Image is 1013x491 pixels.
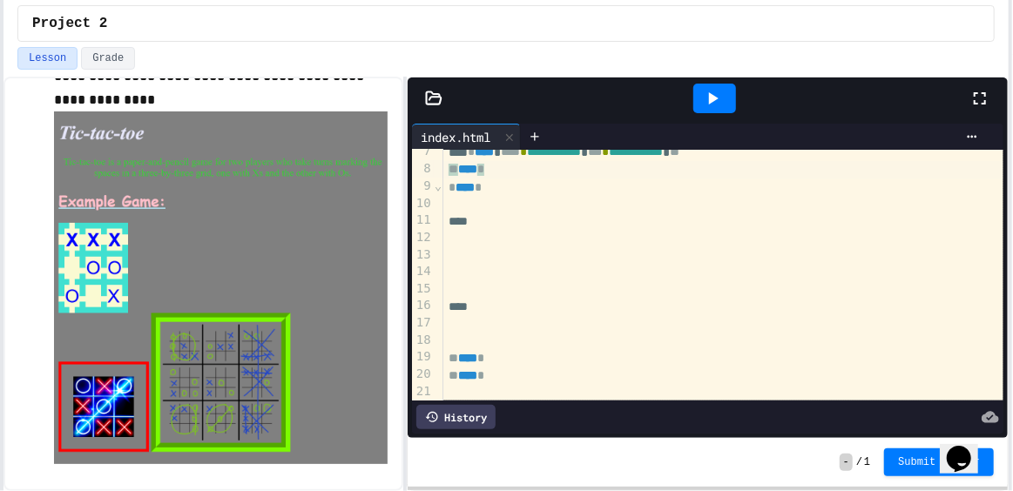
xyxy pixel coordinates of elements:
[412,383,434,400] div: 21
[412,178,434,195] div: 9
[412,297,434,314] div: 16
[32,13,107,34] span: Project 2
[898,455,980,469] span: Submit Answer
[412,280,434,298] div: 15
[412,314,434,332] div: 17
[412,348,434,366] div: 19
[434,178,442,192] span: Fold line
[17,47,78,70] button: Lesson
[81,47,135,70] button: Grade
[412,160,434,178] div: 8
[940,421,996,474] iframe: chat widget
[412,332,434,349] div: 18
[884,448,994,476] button: Submit Answer
[416,405,496,429] div: History
[412,128,499,146] div: index.html
[412,263,434,280] div: 14
[864,455,870,469] span: 1
[856,455,862,469] span: /
[412,195,434,212] div: 10
[412,229,434,246] div: 12
[412,212,434,229] div: 11
[412,366,434,383] div: 20
[840,454,853,471] span: -
[412,143,434,160] div: 7
[412,246,434,264] div: 13
[412,124,521,150] div: index.html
